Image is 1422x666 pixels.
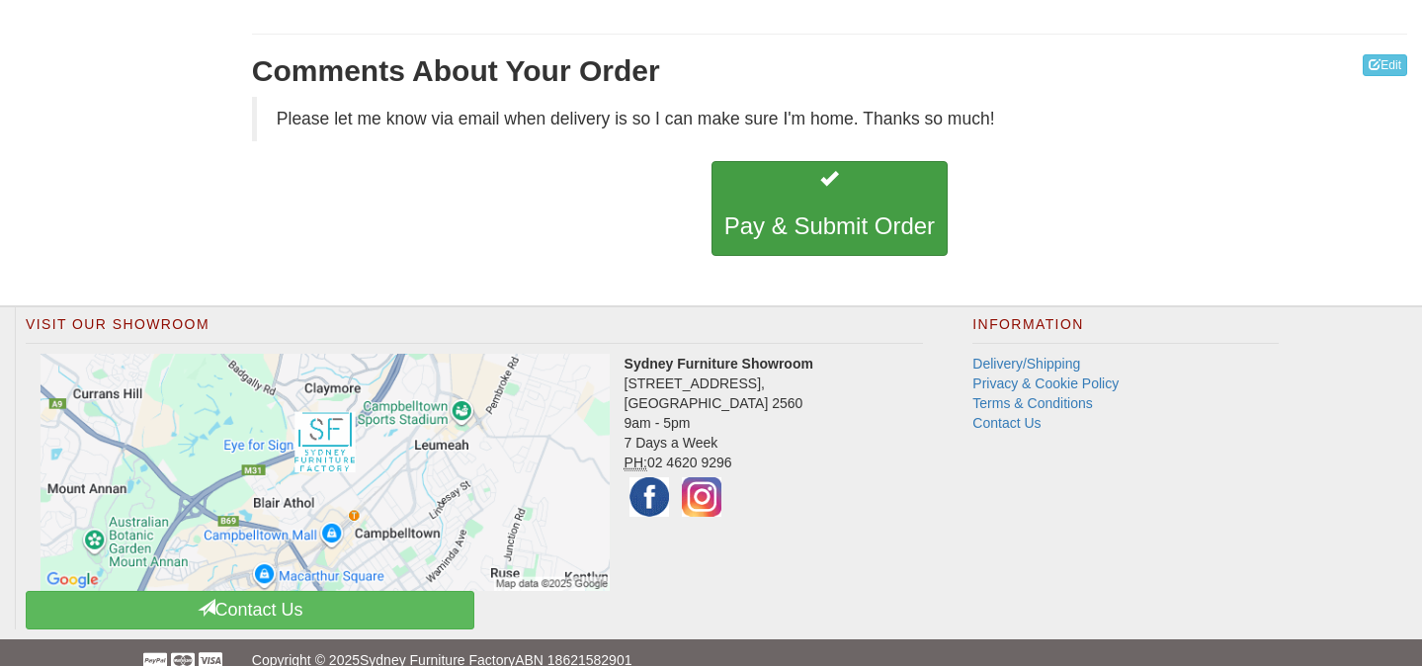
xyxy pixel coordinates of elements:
img: Facebook [625,472,674,522]
a: Contact Us [26,591,474,629]
a: Edit [1363,54,1407,76]
button: Pay & Submit Order [711,161,948,256]
strong: Sydney Furniture Showroom [625,356,813,372]
h2: Information [972,317,1279,343]
abbr: Phone [625,455,647,471]
h3: Pay & Submit Order [724,213,935,239]
h2: Visit Our Showroom [26,317,923,343]
img: Instagram [677,472,726,522]
a: Privacy & Cookie Policy [972,375,1119,391]
img: Click to activate map [41,354,610,591]
a: Delivery/Shipping [972,356,1080,372]
blockquote: Please let me know via email when delivery is so I can make sure I'm home. Thanks so much! [252,97,1407,141]
a: Contact Us [972,415,1041,431]
a: Terms & Conditions [972,395,1092,411]
strong: Comments About Your Order [252,54,660,87]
